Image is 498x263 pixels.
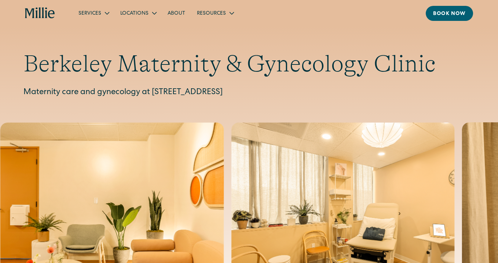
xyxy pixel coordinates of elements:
[197,10,226,18] div: Resources
[120,10,149,18] div: Locations
[73,7,114,19] div: Services
[433,10,466,18] div: Book now
[23,87,475,99] p: Maternity care and gynecology at [STREET_ADDRESS]
[191,7,239,19] div: Resources
[162,7,191,19] a: About
[426,6,473,21] a: Book now
[114,7,162,19] div: Locations
[25,7,55,19] a: home
[23,50,475,78] h1: Berkeley Maternity & Gynecology Clinic
[78,10,101,18] div: Services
